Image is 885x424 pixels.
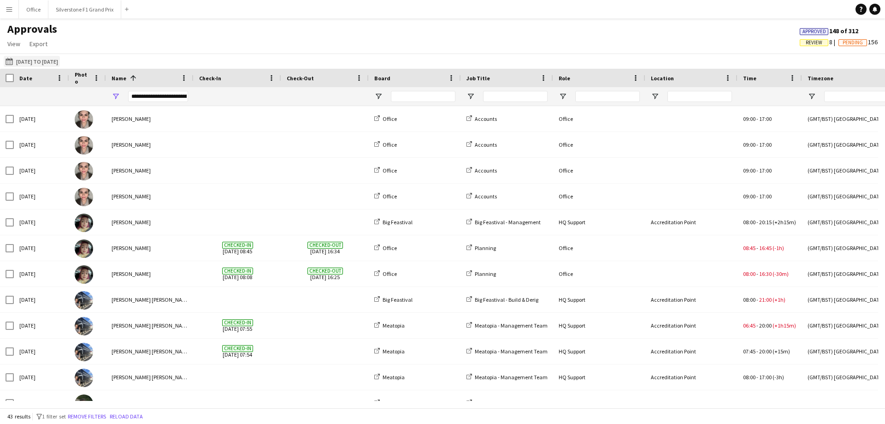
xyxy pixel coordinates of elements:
div: [DATE] [14,287,69,312]
span: [DATE] 08:08 [199,261,276,287]
div: Accreditation Point [645,313,737,338]
span: Meatopia - Management Team [475,348,548,355]
div: [DATE] [14,209,69,235]
span: 17:00 [759,115,772,122]
button: Open Filter Menu [466,92,475,101]
a: Office [374,270,397,277]
span: Big Feastival [383,219,413,226]
span: - [756,245,758,251]
div: [PERSON_NAME] [106,235,194,261]
span: Checked-in [222,345,253,352]
div: Office [553,261,645,287]
span: Date [19,75,32,82]
span: (+1h15m) [773,322,796,329]
span: [DATE] 08:45 [199,235,276,261]
div: Accreditation Point [645,209,737,235]
a: Office [374,167,397,174]
span: View [7,40,20,48]
a: Meatopia - Management Team [466,322,548,329]
span: [DATE] 07:55 [199,313,276,338]
a: Meatopia [374,348,405,355]
div: [PERSON_NAME] [106,261,194,287]
a: Big Feastival [374,296,413,303]
div: HQ Support [553,209,645,235]
span: Location [651,75,674,82]
span: [DATE] 16:34 [287,235,363,261]
span: 09:00 [743,193,755,200]
img: Clementine McIntosh [75,265,93,284]
div: [DATE] [14,313,69,338]
button: Silverstone F1 Grand Prix [48,0,121,18]
div: [PERSON_NAME] [106,184,194,209]
span: (+15m) [773,348,790,355]
span: Accounts [475,141,497,148]
img: Amela Subasic [75,188,93,206]
div: [PERSON_NAME] [PERSON_NAME] [106,313,194,338]
span: - [756,374,758,381]
span: Checked-in [222,268,253,275]
span: 06:45 [743,322,755,329]
span: Checked-out [307,268,343,275]
img: Amela Subasic [75,162,93,180]
a: Big Feastival - Management [466,219,541,226]
div: Accreditation Point [645,339,737,364]
span: Export [29,40,47,48]
a: Office [374,115,397,122]
span: 08:00 [743,219,755,226]
span: 148 of 312 [800,27,858,35]
a: Office [374,245,397,251]
span: Check-Out [287,75,314,82]
span: (+2h15m) [773,219,796,226]
span: 08:00 [743,270,755,277]
span: Office [383,270,397,277]
div: Accreditation Point [645,390,737,416]
a: Meatopia - Management Team [466,348,548,355]
img: Connor Bowen [75,291,93,310]
span: Meatopia [383,322,405,329]
span: Accounts [475,193,497,200]
span: - [756,193,758,200]
button: Open Filter Menu [651,92,659,101]
img: Amela Subasic [75,136,93,155]
span: Review [806,40,822,46]
img: Connor Bowen [75,369,93,387]
span: (-30m) [773,270,789,277]
span: Role [559,75,570,82]
span: Big Feastival - Management [475,219,541,226]
span: 17:00 [759,141,772,148]
a: Planning [466,270,496,277]
span: - [756,296,758,303]
div: [PERSON_NAME] [PERSON_NAME] [106,339,194,364]
span: Time [743,75,756,82]
div: HQ Support [553,339,645,364]
span: 17:00 [759,193,772,200]
span: - [756,219,758,226]
span: Office [383,167,397,174]
span: Meatopia [383,348,405,355]
span: 17:00 [759,167,772,174]
span: 21:00 [759,296,772,303]
span: 1 filter set [42,413,66,420]
span: 09:00 [743,115,755,122]
a: View [4,38,24,50]
img: Clementine McIntosh [75,239,93,258]
span: Photo [75,71,89,85]
a: Big Feastival - Build & Derig [466,296,538,303]
span: - [756,167,758,174]
span: Meatopia [383,374,405,381]
div: Office [553,235,645,261]
span: - [756,348,758,355]
a: Meatopia [374,374,405,381]
input: Job Title Filter Input [483,91,548,102]
div: [DATE] [14,390,69,416]
div: [PERSON_NAME] [PERSON_NAME] [106,364,194,390]
a: Accounts [466,115,497,122]
a: Export [26,38,51,50]
span: (-3h) [773,374,784,381]
span: Planning [475,245,496,251]
span: 07:45 [743,348,755,355]
span: Planning [475,270,496,277]
a: Office [374,141,397,148]
div: Accreditation Point [645,364,737,390]
a: Big Feastival [374,400,413,406]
